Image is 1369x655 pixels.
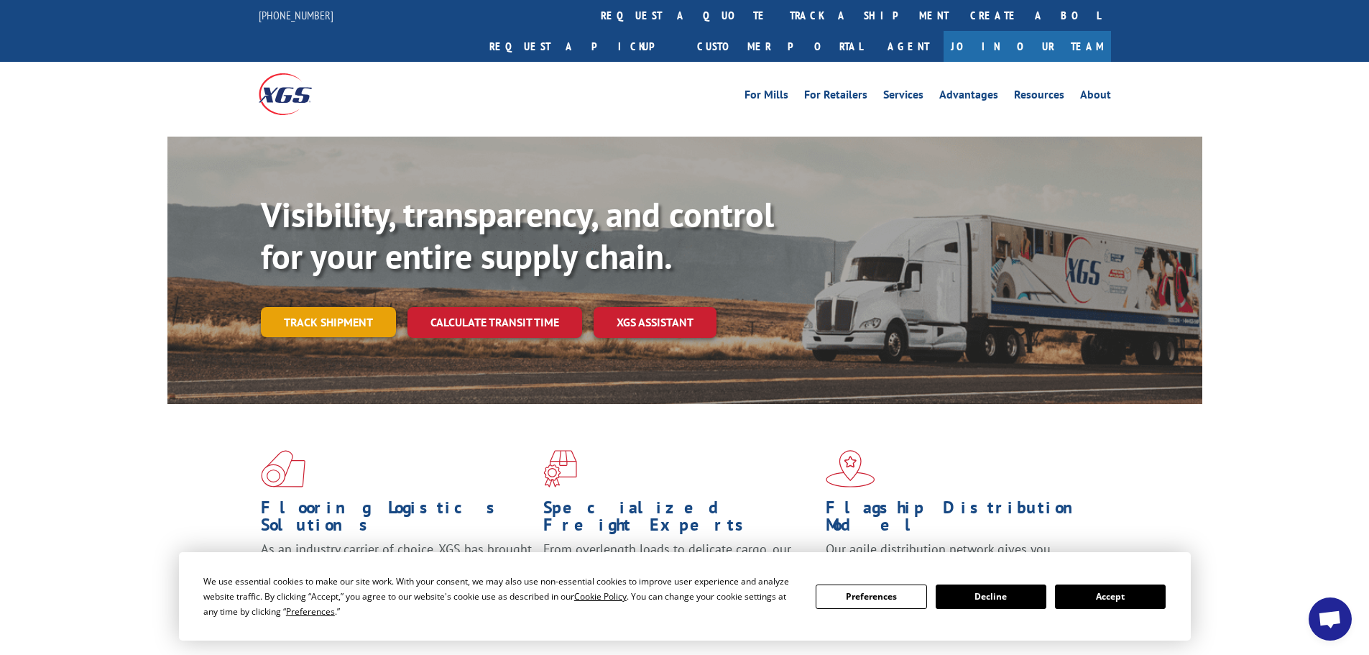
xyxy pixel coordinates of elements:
a: For Retailers [804,89,867,105]
p: From overlength loads to delicate cargo, our experienced staff knows the best way to move your fr... [543,541,815,605]
a: Customer Portal [686,31,873,62]
h1: Flagship Distribution Model [826,499,1097,541]
img: xgs-icon-focused-on-flooring-red [543,450,577,487]
a: Agent [873,31,944,62]
button: Preferences [816,585,926,609]
a: About [1080,89,1111,105]
a: Join Our Team [944,31,1111,62]
span: As an industry carrier of choice, XGS has brought innovation and dedication to flooring logistics... [261,541,532,592]
a: Track shipment [261,307,396,337]
span: Cookie Policy [574,590,627,603]
a: Services [883,89,923,105]
h1: Flooring Logistics Solutions [261,499,533,541]
span: Our agile distribution network gives you nationwide inventory management on demand. [826,541,1090,574]
span: Preferences [286,605,335,618]
img: xgs-icon-total-supply-chain-intelligence-red [261,450,305,487]
img: xgs-icon-flagship-distribution-model-red [826,450,875,487]
a: For Mills [745,89,788,105]
div: We use essential cookies to make our site work. With your consent, we may also use non-essential ... [203,574,798,619]
button: Accept [1055,585,1166,609]
a: Advantages [939,89,998,105]
b: Visibility, transparency, and control for your entire supply chain. [261,192,774,278]
a: Request a pickup [479,31,686,62]
button: Decline [936,585,1046,609]
div: Open chat [1309,597,1352,641]
a: [PHONE_NUMBER] [259,8,333,22]
a: XGS ASSISTANT [594,307,716,338]
h1: Specialized Freight Experts [543,499,815,541]
div: Cookie Consent Prompt [179,552,1191,641]
a: Resources [1014,89,1064,105]
a: Calculate transit time [407,307,582,338]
